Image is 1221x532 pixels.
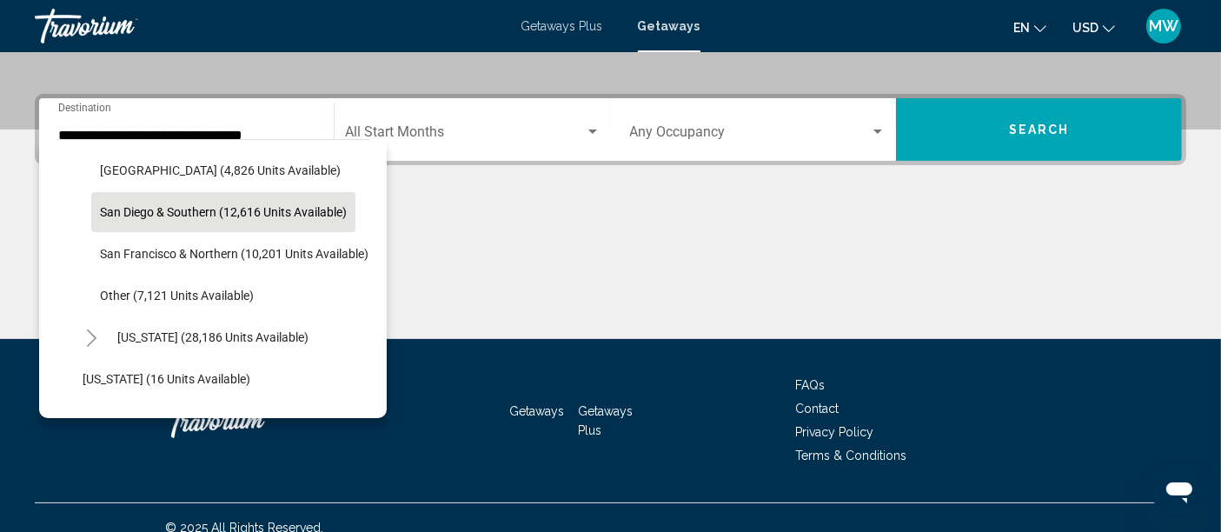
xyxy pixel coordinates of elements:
[39,98,1182,161] div: Search widget
[578,404,633,437] a: Getaways Plus
[100,289,254,303] span: Other (7,121 units available)
[638,19,700,33] a: Getaways
[1072,21,1098,35] span: USD
[117,330,309,344] span: [US_STATE] (28,186 units available)
[1072,15,1115,40] button: Change currency
[74,320,109,355] button: Toggle Colorado (28,186 units available)
[35,9,504,43] a: Travorium
[795,425,873,439] a: Privacy Policy
[1149,17,1178,35] span: MW
[91,192,355,232] button: San Diego & Southern (12,616 units available)
[1009,123,1070,137] span: Search
[896,98,1182,161] button: Search
[74,359,259,399] button: [US_STATE] (16 units available)
[83,372,250,386] span: [US_STATE] (16 units available)
[795,402,839,416] a: Contact
[100,247,368,261] span: San Francisco & Northern (10,201 units available)
[521,19,603,33] a: Getaways Plus
[109,317,317,357] button: [US_STATE] (28,186 units available)
[510,404,565,418] a: Getaways
[100,163,341,177] span: [GEOGRAPHIC_DATA] (4,826 units available)
[1141,8,1186,44] button: User Menu
[1151,462,1207,518] iframe: Button to launch messaging window
[165,395,339,447] a: Travorium
[91,234,377,274] button: San Francisco & Northern (10,201 units available)
[795,449,906,462] a: Terms & Conditions
[795,378,825,392] a: FAQs
[91,276,262,316] button: Other (7,121 units available)
[74,401,259,441] button: [US_STATE] (36 units available)
[91,150,349,190] button: [GEOGRAPHIC_DATA] (4,826 units available)
[100,205,347,219] span: San Diego & Southern (12,616 units available)
[1013,15,1046,40] button: Change language
[1013,21,1030,35] span: en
